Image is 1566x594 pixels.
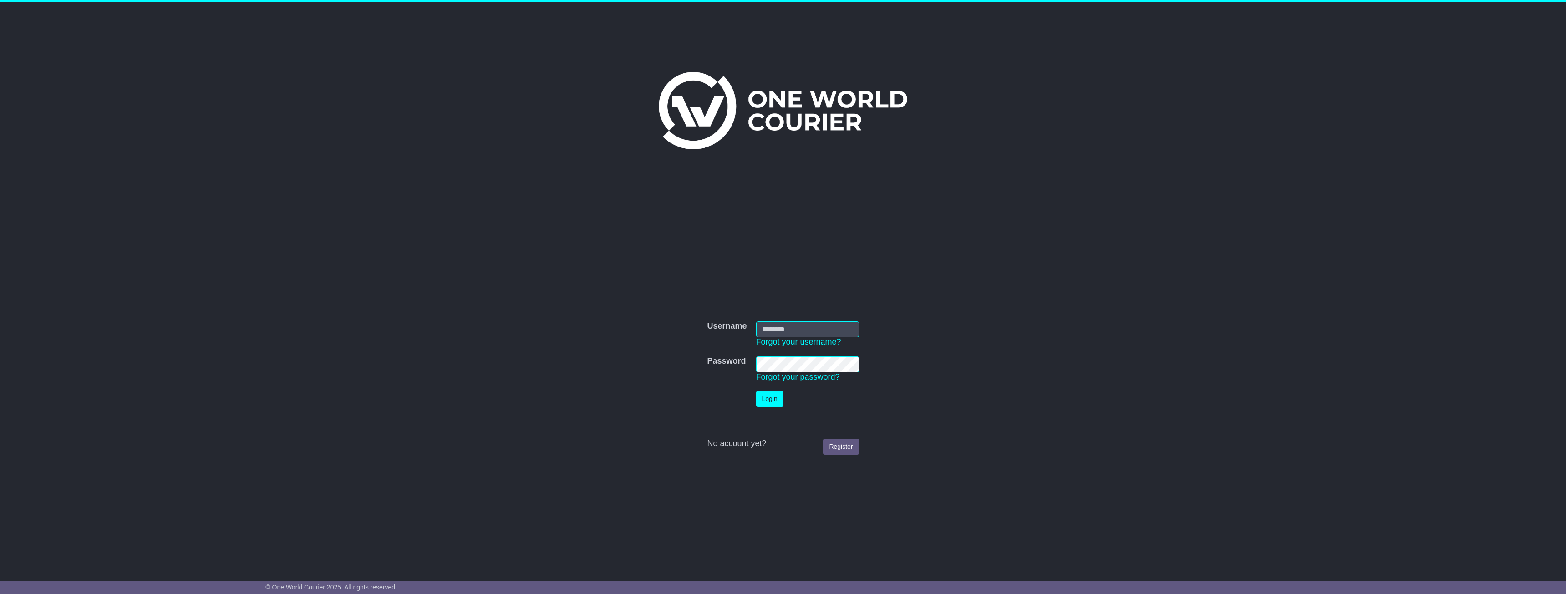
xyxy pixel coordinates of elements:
span: © One World Courier 2025. All rights reserved. [265,584,397,591]
img: One World [659,72,907,149]
label: Username [707,321,747,331]
label: Password [707,356,746,366]
a: Forgot your password? [756,372,840,381]
div: No account yet? [707,439,859,449]
button: Login [756,391,783,407]
a: Register [823,439,859,455]
a: Forgot your username? [756,337,841,346]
